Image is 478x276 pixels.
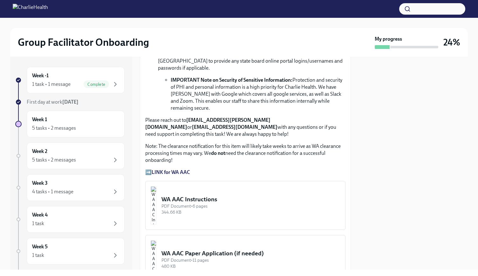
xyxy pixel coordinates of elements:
[152,169,190,175] a: LINK for WA AAC
[15,142,125,169] a: Week 25 tasks • 2 messages
[32,72,49,79] h6: Week -1
[171,77,345,112] li: Protection and security of PHI and personal information is a high priority for Charlie Health. We...
[15,174,125,201] a: Week 34 tasks • 1 message
[161,257,340,263] div: PDF Document • 11 pages
[27,99,79,105] span: First day at work
[84,82,109,87] span: Complete
[145,169,345,176] p: ➡️
[161,249,340,258] div: WA AAC Paper Application (if needed)
[211,150,225,156] strong: do not
[145,143,345,164] p: Note: The clearance notification for this item will likely take weeks to arrive as WA clearance p...
[32,125,76,132] div: 5 tasks • 2 messages
[145,181,345,230] button: WA AAC InstructionsPDF Document•6 pages344.66 KB
[171,77,292,83] strong: IMPORTANT Note on Security of Sensitive Information:
[151,186,156,224] img: WA AAC Instructions
[32,252,44,259] div: 1 task
[32,220,44,227] div: 1 task
[161,203,340,209] div: PDF Document • 6 pages
[32,243,48,250] h6: Week 5
[192,124,277,130] strong: [EMAIL_ADDRESS][DOMAIN_NAME]
[161,263,340,269] div: 480 KB
[32,211,48,218] h6: Week 4
[32,116,47,123] h6: Week 1
[443,37,460,48] h3: 24%
[32,188,73,195] div: 4 tasks • 1 message
[15,238,125,265] a: Week 51 task
[15,99,125,106] a: First day at work[DATE]
[32,180,48,187] h6: Week 3
[15,111,125,137] a: Week 15 tasks • 2 messages
[375,36,402,43] strong: My progress
[15,67,125,93] a: Week -11 task • 1 messageComplete
[161,209,340,215] div: 344.66 KB
[32,156,76,163] div: 5 tasks • 2 messages
[32,81,71,88] div: 1 task • 1 message
[62,99,79,105] strong: [DATE]
[18,36,149,49] h2: Group Facilitator Onboarding
[161,195,340,204] div: WA AAC Instructions
[145,117,345,138] p: Please reach out to or with any questions or if you need support in completing this task! We are ...
[158,51,345,72] p: If you hold a state license(s): If you are comfortable doing so, you may reach out to [GEOGRAPHIC...
[13,4,48,14] img: CharlieHealth
[145,117,270,130] strong: [EMAIL_ADDRESS][PERSON_NAME][DOMAIN_NAME]
[15,206,125,233] a: Week 41 task
[32,148,47,155] h6: Week 2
